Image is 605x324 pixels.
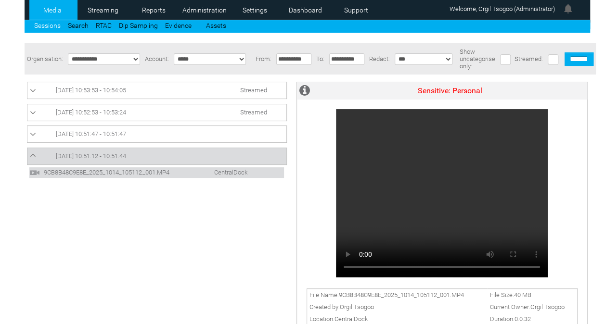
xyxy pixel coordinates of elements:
[339,291,464,299] span: 9CB8B48C9E8E_2025_1014_105112_001.MP4
[314,43,327,75] td: To:
[514,291,531,299] span: 40 MB
[460,48,495,70] span: Show uncategorise only:
[487,301,577,313] td: Current Owner:
[232,3,278,17] a: Settings
[530,303,564,311] span: Orgil Tsogoo
[515,55,543,62] span: Streamed:
[30,107,284,118] a: [DATE] 10:52:53 - 10:53:24
[190,169,252,176] span: CentralDock
[29,168,252,175] a: 9CB8B48C9E8E_2025_1014_105112_001.MP4 CentralDock
[253,43,274,75] td: From:
[56,109,126,116] span: [DATE] 10:52:53 - 10:53:24
[29,167,40,178] img: video24.svg
[34,22,61,29] a: Sessions
[130,3,177,17] a: Reports
[307,288,487,301] td: File Name:
[487,288,577,301] td: File Size:
[30,150,284,162] a: [DATE] 10:51:12 - 10:51:44
[29,3,76,17] a: Media
[165,22,192,29] a: Evidence
[335,315,368,323] span: CentralDock
[56,130,126,137] span: [DATE] 10:51:47 - 10:51:47
[240,87,267,94] span: Streamed
[142,43,171,75] td: Account:
[56,152,126,160] span: [DATE] 10:51:12 - 10:51:44
[333,3,379,17] a: Support
[80,3,127,17] a: Streaming
[96,22,112,29] a: RTAC
[181,3,228,17] a: Administration
[282,3,329,17] a: Dashboard
[312,82,587,100] td: Sensitive: Personal
[206,22,226,29] a: Assets
[562,3,574,14] img: bell24.png
[307,301,487,313] td: Created by:
[340,303,374,311] span: Orgil Tsogoo
[30,85,284,96] a: [DATE] 10:53:53 - 10:54:05
[30,128,284,140] a: [DATE] 10:51:47 - 10:51:47
[56,87,126,94] span: [DATE] 10:53:53 - 10:54:05
[450,5,555,12] span: Welcome, Orgil Tsogoo (Administrator)
[41,169,188,176] span: 9CB8B48C9E8E_2025_1014_105112_001.MP4
[119,22,158,29] a: Dip Sampling
[514,315,530,323] span: 0:0:32
[367,43,392,75] td: Redact:
[25,43,65,75] td: Organisation:
[240,109,267,116] span: Streamed
[68,22,89,29] a: Search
